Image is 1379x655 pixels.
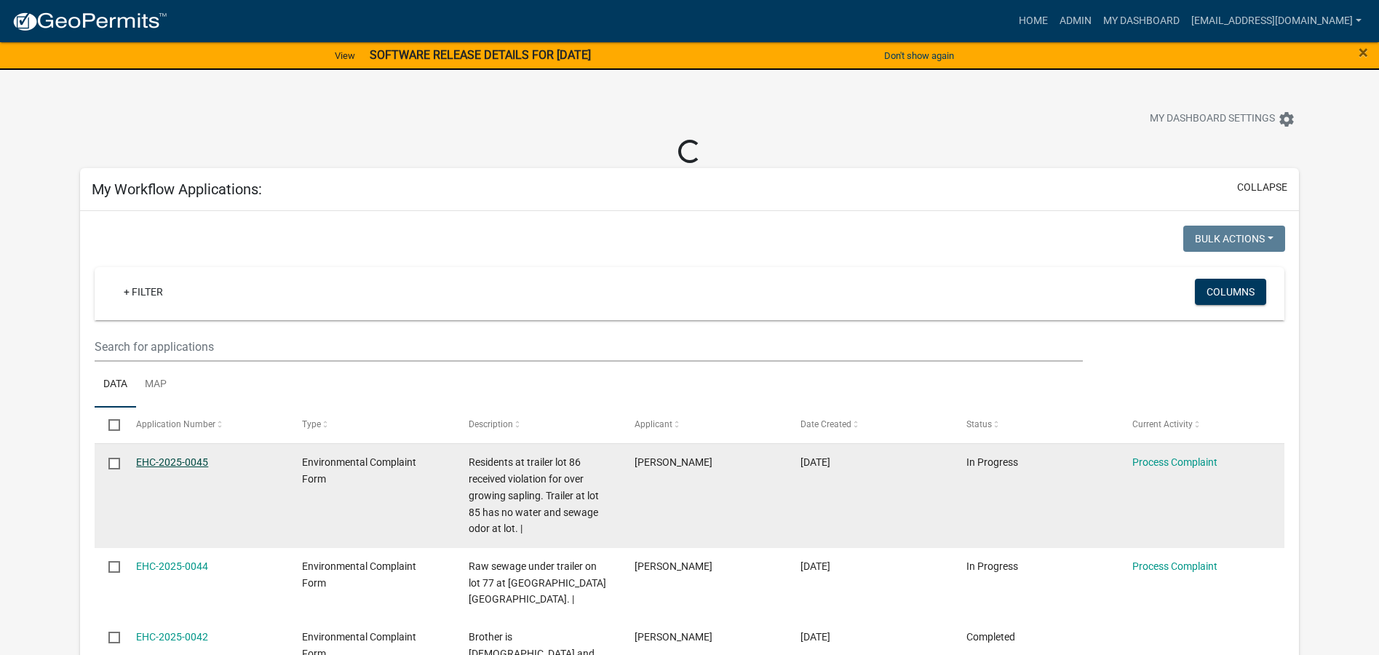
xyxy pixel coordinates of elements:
[800,456,830,468] span: 09/12/2025
[620,408,786,442] datatable-header-cell: Applicant
[370,48,591,62] strong: SOFTWARE RELEASE DETAILS FOR [DATE]
[95,332,1083,362] input: Search for applications
[122,408,288,442] datatable-header-cell: Application Number
[635,631,712,643] span: Yen Dang
[1185,7,1367,35] a: [EMAIL_ADDRESS][DOMAIN_NAME]
[454,408,620,442] datatable-header-cell: Description
[1132,419,1193,429] span: Current Activity
[1359,42,1368,63] span: ×
[1118,408,1284,442] datatable-header-cell: Current Activity
[1150,111,1275,128] span: My Dashboard Settings
[966,456,1018,468] span: In Progress
[966,631,1015,643] span: Completed
[1195,279,1266,305] button: Columns
[302,419,321,429] span: Type
[112,279,175,305] a: + Filter
[136,362,175,408] a: Map
[136,456,208,468] a: EHC-2025-0045
[787,408,953,442] datatable-header-cell: Date Created
[288,408,454,442] datatable-header-cell: Type
[302,456,416,485] span: Environmental Complaint Form
[469,560,606,606] span: Raw sewage under trailer on lot 77 at Modern Estates Mobile Home Park. |
[966,560,1018,572] span: In Progress
[635,456,712,468] span: Yen Dang
[966,419,992,429] span: Status
[1132,456,1217,468] a: Process Complaint
[1183,226,1285,252] button: Bulk Actions
[1054,7,1097,35] a: Admin
[302,560,416,589] span: Environmental Complaint Form
[1237,180,1287,195] button: collapse
[95,408,122,442] datatable-header-cell: Select
[1013,7,1054,35] a: Home
[136,631,208,643] a: EHC-2025-0042
[1359,44,1368,61] button: Close
[469,419,513,429] span: Description
[1138,105,1307,133] button: My Dashboard Settingssettings
[878,44,960,68] button: Don't show again
[329,44,361,68] a: View
[92,180,262,198] h5: My Workflow Applications:
[635,560,712,572] span: Yen Dang
[95,362,136,408] a: Data
[800,419,851,429] span: Date Created
[136,560,208,572] a: EHC-2025-0044
[469,456,599,534] span: Residents at trailer lot 86 received violation for over growing sapling. Trailer at lot 85 has no...
[136,419,215,429] span: Application Number
[953,408,1118,442] datatable-header-cell: Status
[800,631,830,643] span: 09/11/2025
[1278,111,1295,128] i: settings
[800,560,830,572] span: 09/12/2025
[635,419,672,429] span: Applicant
[1132,560,1217,572] a: Process Complaint
[1097,7,1185,35] a: My Dashboard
